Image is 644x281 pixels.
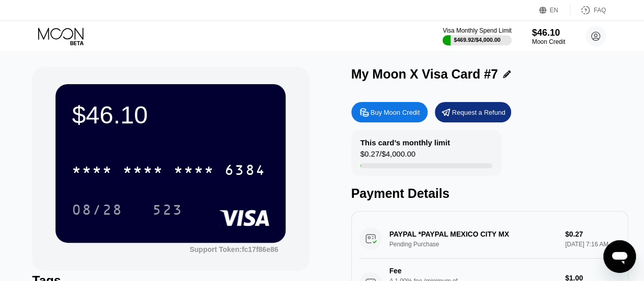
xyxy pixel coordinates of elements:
div: Buy Moon Credit [351,102,428,122]
div: Request a Refund [452,108,506,117]
div: 523 [152,203,183,219]
div: 08/28 [64,197,130,222]
iframe: Button to launch messaging window, conversation in progress [603,240,636,273]
div: My Moon X Visa Card #7 [351,67,498,82]
div: This card’s monthly limit [360,138,450,147]
div: Support Token: fc17f86e86 [189,245,278,253]
div: FAQ [570,5,606,15]
div: Visa Monthly Spend Limit$469.92/$4,000.00 [442,27,511,45]
div: 6384 [225,163,265,180]
div: EN [539,5,570,15]
div: Visa Monthly Spend Limit [442,27,511,34]
div: Request a Refund [435,102,511,122]
div: $46.10Moon Credit [532,28,565,45]
div: Support Token:fc17f86e86 [189,245,278,253]
div: Fee [389,267,461,275]
div: EN [550,7,558,14]
div: $469.92 / $4,000.00 [454,37,500,43]
div: $46.10 [72,100,269,129]
div: Buy Moon Credit [371,108,420,117]
div: $0.27 / $4,000.00 [360,149,415,163]
div: FAQ [594,7,606,14]
div: Moon Credit [532,38,565,45]
div: 523 [145,197,190,222]
div: 08/28 [72,203,123,219]
div: $46.10 [532,28,565,38]
div: Payment Details [351,186,628,201]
